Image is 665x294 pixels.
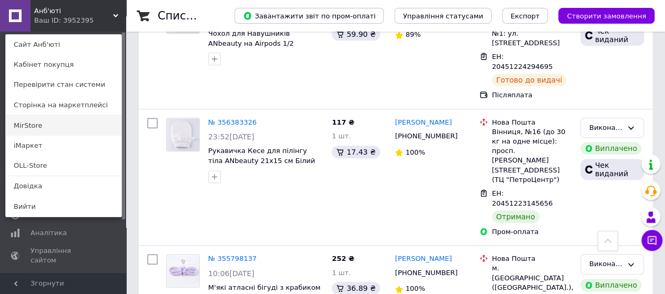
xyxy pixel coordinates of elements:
[6,176,121,196] a: Довідка
[548,12,654,19] a: Створити замовлення
[589,259,622,270] div: Виконано
[567,12,646,20] span: Створити замовлення
[6,95,121,115] a: Сторінка на маркетплейсі
[34,16,78,25] div: Ваш ID: 3952395
[580,279,641,291] div: Виплачено
[6,75,121,95] a: Перевірити стан системи
[395,118,452,128] a: [PERSON_NAME]
[405,31,421,38] span: 89%
[403,12,483,20] span: Управління статусами
[405,148,425,156] span: 100%
[208,255,257,262] a: № 355798137
[589,123,622,134] div: Виконано
[492,210,539,223] div: Отримано
[167,118,199,151] img: Фото товару
[208,118,257,126] a: № 356383326
[405,285,425,292] span: 100%
[6,197,121,217] a: Вийти
[332,28,380,40] div: 59.90 ₴
[492,74,567,86] div: Готово до видачі
[6,156,121,176] a: OLL-Store
[580,159,644,180] div: Чек виданий
[394,8,492,24] button: Управління статусами
[393,129,459,143] div: [PHONE_NUMBER]
[492,90,572,100] div: Післяплата
[208,269,254,278] span: 10:06[DATE]
[641,230,662,251] button: Чат з покупцем
[492,254,572,263] div: Нова Пошта
[393,266,459,280] div: [PHONE_NUMBER]
[492,53,553,70] span: ЕН: 20451224294695
[332,255,354,262] span: 252 ₴
[332,146,380,158] div: 17.43 ₴
[580,25,644,46] div: Чек виданий
[167,255,199,287] img: Фото товару
[243,11,375,21] span: Завантажити звіт по пром-оплаті
[166,118,200,151] a: Фото товару
[34,6,113,16] span: Анб'юті
[30,228,67,238] span: Аналітика
[158,9,264,22] h1: Список замовлень
[208,133,254,141] span: 23:52[DATE]
[492,127,572,185] div: Вінниця, №16 (до 30 кг на одне місце): просп. [PERSON_NAME][STREET_ADDRESS] (ТЦ "ПетроЦентр")
[6,116,121,136] a: MirStore
[510,12,540,20] span: Експорт
[492,189,553,207] span: ЕН: 20451223145656
[30,246,97,265] span: Управління сайтом
[558,8,654,24] button: Створити замовлення
[502,8,548,24] button: Експорт
[6,35,121,55] a: Сайт Анб'юті
[492,227,572,237] div: Пром-оплата
[166,254,200,288] a: Фото товару
[395,254,452,264] a: [PERSON_NAME]
[332,118,354,126] span: 117 ₴
[332,132,351,140] span: 1 шт.
[332,269,351,277] span: 1 шт.
[234,8,384,24] button: Завантажити звіт по пром-оплаті
[6,136,121,156] a: iМаркет
[492,118,572,127] div: Нова Пошта
[6,55,121,75] a: Кабінет покупця
[208,147,315,174] a: Рукавичка Кесе для пілінгу тіла ANbeauty 21х15 см Білий (AN0103384)
[208,29,313,57] a: Чохол для Навушників ANbeauty на Airpods 1/2 [PERSON_NAME] (AN0103100)
[580,142,641,155] div: Виплачено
